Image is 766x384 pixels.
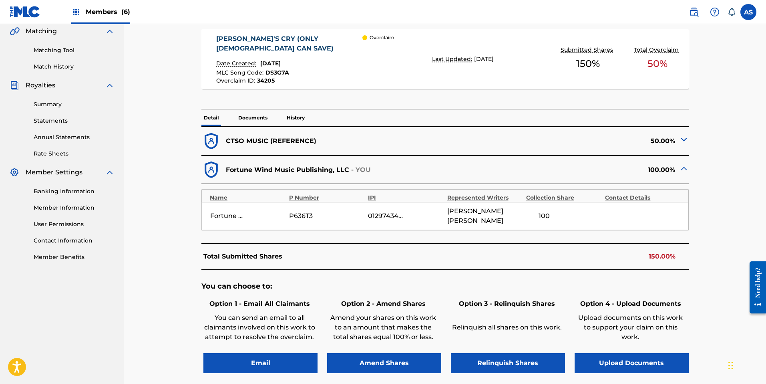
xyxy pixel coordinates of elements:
button: Upload Documents [575,353,689,373]
div: Name [210,194,285,202]
img: Royalties [10,81,19,90]
p: Total Overclaim [634,46,681,54]
a: Contact Information [34,236,115,245]
p: You can send an email to all claimants involved on this work to attempt to resolve the overclaim. [203,313,316,342]
img: expand [105,81,115,90]
button: Relinquish Shares [451,353,565,373]
a: User Permissions [34,220,115,228]
a: Public Search [686,4,702,20]
img: expand-cell-toggle [679,164,689,173]
p: Documents [236,109,270,126]
img: dfb38c8551f6dcc1ac04.svg [201,131,221,151]
h6: Option 4 - Upload Documents [575,299,687,309]
a: Match History [34,63,115,71]
h6: Option 1 - Email All Claimants [203,299,316,309]
span: Matching [26,26,57,36]
img: expand [105,26,115,36]
img: search [689,7,699,17]
h6: Option 3 - Relinquish Shares [451,299,563,309]
div: Contact Details [605,194,680,202]
img: expand-cell-toggle [679,135,689,144]
p: CTSO MUSIC (REFERENCE) [226,136,316,146]
div: [PERSON_NAME]'S CRY (ONLY [DEMOGRAPHIC_DATA] CAN SAVE) [216,34,362,53]
iframe: Resource Center [744,255,766,320]
div: 100.00% [445,160,689,180]
span: [DATE] [260,60,281,67]
p: Upload documents on this work to support your claim on this work. [575,313,687,342]
img: dfb38c8551f6dcc1ac04.svg [201,160,221,180]
span: Members [86,7,130,16]
img: help [710,7,720,17]
div: Notifications [728,8,736,16]
a: [PERSON_NAME]'S CRY (ONLY [DEMOGRAPHIC_DATA] CAN SAVE)Date Created:[DATE]MLC Song Code:DS3G7AOver... [201,29,689,89]
a: Member Benefits [34,253,115,261]
div: IPI [368,194,443,202]
iframe: Chat Widget [726,346,766,384]
div: User Menu [740,4,756,20]
button: Amend Shares [327,353,441,373]
p: Submitted Shares [561,46,615,54]
h6: Option 2 - Amend Shares [327,299,439,309]
button: Email [203,353,318,373]
a: Summary [34,100,115,109]
img: Top Rightsholders [71,7,81,17]
span: 50 % [647,57,667,71]
span: 34205 [257,77,275,84]
span: [PERSON_NAME] [PERSON_NAME] [447,206,522,226]
a: Member Information [34,204,115,212]
p: Amend your shares on this work to an amount that makes the total shares equal 100% or less. [327,313,439,342]
span: [DATE] [474,55,494,63]
h5: You can choose to: [201,282,689,291]
a: Statements [34,117,115,125]
span: 150 % [576,57,600,71]
span: Member Settings [26,168,82,177]
p: Relinquish all shares on this work. [451,323,563,332]
div: Drag [728,354,733,378]
img: expand [105,168,115,177]
p: Date Created: [216,59,258,68]
a: Banking Information [34,187,115,196]
div: 50.00% [445,131,689,151]
p: - YOU [351,165,371,175]
img: MLC Logo [10,6,40,18]
span: Overclaim ID : [216,77,257,84]
a: Matching Tool [34,46,115,55]
span: MLC Song Code : [216,69,265,76]
p: Detail [201,109,221,126]
p: History [284,109,307,126]
img: Member Settings [10,168,19,177]
p: Last Updated: [432,55,474,63]
div: Collection Share [526,194,601,202]
p: Fortune Wind Music Publishing, LLC [226,165,349,175]
p: 150.00% [649,252,676,261]
p: Overclaim [370,34,394,41]
span: Royalties [26,81,55,90]
div: Help [707,4,723,20]
div: P Number [289,194,364,202]
a: Annual Statements [34,133,115,141]
span: (6) [121,8,130,16]
img: Matching [10,26,20,36]
p: Total Submitted Shares [203,252,282,261]
div: Represented Writers [447,194,522,202]
a: Rate Sheets [34,150,115,158]
span: DS3G7A [265,69,289,76]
